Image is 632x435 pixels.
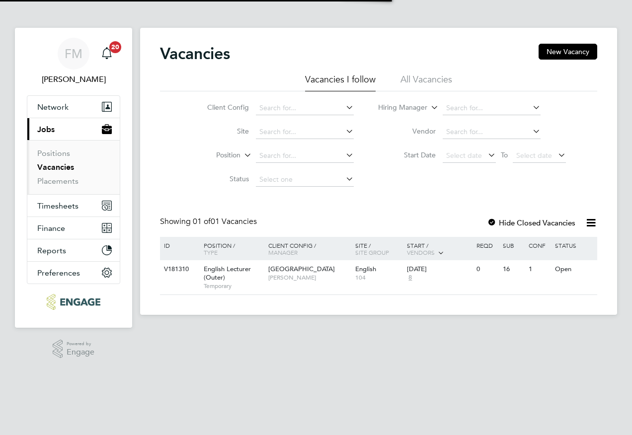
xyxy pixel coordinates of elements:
[37,162,74,172] a: Vacancies
[37,246,66,255] span: Reports
[27,262,120,284] button: Preferences
[97,38,117,70] a: 20
[443,101,541,115] input: Search for...
[474,237,500,254] div: Reqd
[37,125,55,134] span: Jobs
[160,217,259,227] div: Showing
[27,118,120,140] button: Jobs
[553,260,596,279] div: Open
[305,73,376,91] li: Vacancies I follow
[526,260,552,279] div: 1
[526,237,552,254] div: Conf
[353,237,405,261] div: Site /
[37,201,79,211] span: Timesheets
[500,260,526,279] div: 16
[516,151,552,160] span: Select date
[192,174,249,183] label: Status
[37,223,65,233] span: Finance
[27,294,120,310] a: Go to home page
[204,248,218,256] span: Type
[379,150,436,159] label: Start Date
[370,103,427,113] label: Hiring Manager
[183,150,240,160] label: Position
[27,217,120,239] button: Finance
[65,47,82,60] span: FM
[160,44,230,64] h2: Vacancies
[193,217,257,226] span: 01 Vacancies
[27,195,120,217] button: Timesheets
[355,248,389,256] span: Site Group
[37,102,69,112] span: Network
[256,125,354,139] input: Search for...
[27,140,120,194] div: Jobs
[27,38,120,85] a: FM[PERSON_NAME]
[37,176,79,186] a: Placements
[539,44,597,60] button: New Vacancy
[446,151,482,160] span: Select date
[47,294,100,310] img: ncclondon-logo-retina.png
[443,125,541,139] input: Search for...
[268,265,335,273] span: [GEOGRAPHIC_DATA]
[161,260,196,279] div: V181310
[192,127,249,136] label: Site
[379,127,436,136] label: Vendor
[27,96,120,118] button: Network
[407,265,472,274] div: [DATE]
[53,340,95,359] a: Powered byEngage
[355,265,376,273] span: English
[266,237,353,261] div: Client Config /
[15,28,132,328] nav: Main navigation
[204,265,251,282] span: English Lecturer (Outer)
[67,340,94,348] span: Powered by
[553,237,596,254] div: Status
[256,173,354,187] input: Select one
[109,41,121,53] span: 20
[37,268,80,278] span: Preferences
[268,274,350,282] span: [PERSON_NAME]
[355,274,402,282] span: 104
[193,217,211,226] span: 01 of
[67,348,94,357] span: Engage
[196,237,266,261] div: Position /
[487,218,575,227] label: Hide Closed Vacancies
[404,237,474,262] div: Start /
[204,282,263,290] span: Temporary
[192,103,249,112] label: Client Config
[407,248,435,256] span: Vendors
[268,248,298,256] span: Manager
[37,148,70,158] a: Positions
[256,101,354,115] input: Search for...
[400,73,452,91] li: All Vacancies
[498,148,511,161] span: To
[27,73,120,85] span: Fiona Matthews
[500,237,526,254] div: Sub
[161,237,196,254] div: ID
[256,149,354,163] input: Search for...
[27,239,120,261] button: Reports
[407,274,413,282] span: 8
[474,260,500,279] div: 0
